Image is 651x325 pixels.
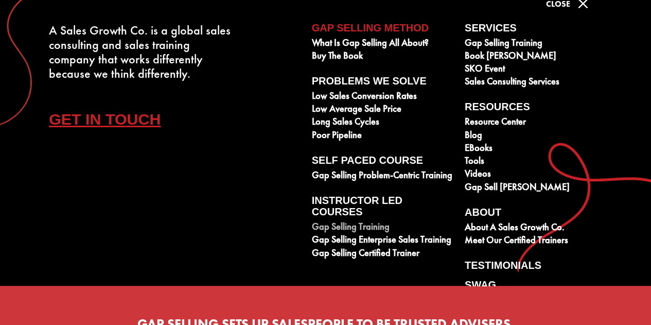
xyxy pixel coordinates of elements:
a: Gap Sell [PERSON_NAME] [465,182,606,195]
a: Swag [465,279,606,295]
a: SKO Event [465,63,606,76]
a: Instructor Led Courses [312,195,453,221]
a: Resource Center [465,116,606,129]
a: About A Sales Growth Co. [465,222,606,235]
a: What is Gap Selling all about? [312,38,453,50]
a: Self Paced Course [312,155,453,170]
a: Gap Selling Certified Trainer [312,248,453,261]
a: Gap Selling Method [312,22,453,38]
a: Blog [465,130,606,143]
a: Gap Selling Problem-Centric Training [312,170,453,183]
a: Testimonials [465,260,606,275]
a: Buy The Book [312,50,453,63]
a: Book [PERSON_NAME] [465,50,606,63]
a: Resources [465,101,606,116]
a: Gap Selling Training [312,221,453,234]
a: Low Sales Conversion Rates [312,91,453,104]
a: Meet our Certified Trainers [465,235,606,248]
a: Low Average Sale Price [312,104,453,116]
a: Get In Touch [49,101,177,138]
a: Services [465,22,606,38]
a: Tools [465,156,606,168]
a: About [465,207,606,222]
a: Gap Selling Training [465,38,606,50]
a: Sales Consulting Services [465,76,606,89]
a: Gap Selling Enterprise Sales Training [312,234,453,247]
a: Videos [465,168,606,181]
a: Problems We Solve [312,75,453,91]
a: eBooks [465,143,606,156]
div: A Sales Growth Co. is a global sales consulting and sales training company that works differently... [49,23,236,81]
a: Long Sales Cycles [312,116,453,129]
a: Poor Pipeline [312,130,453,143]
